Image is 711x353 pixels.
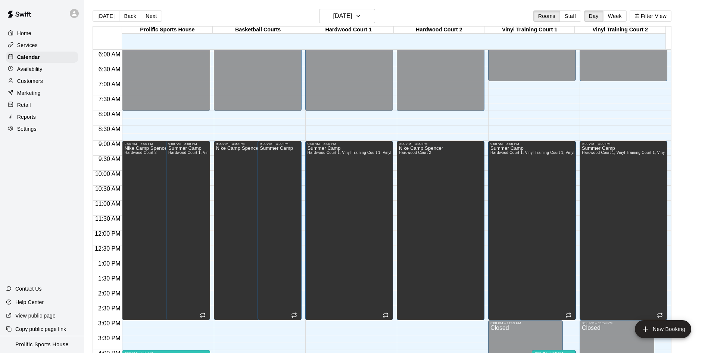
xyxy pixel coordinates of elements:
[6,28,78,39] a: Home
[168,142,208,146] div: 9:00 AM – 3:00 PM
[397,141,484,320] div: 9:00 AM – 3:00 PM: Nike Camp Spencer
[168,151,282,155] span: Hardwood Court 1, Vinyl Training Court 1, Vinyl Training Court 2
[580,141,667,320] div: 9:00 AM – 3:00 PM: Summer Camp
[96,260,122,267] span: 1:00 PM
[484,27,575,34] div: Vinyl Training Court 1
[124,151,157,155] span: Hardwood Court 2
[17,101,31,109] p: Retail
[6,111,78,123] a: Reports
[141,10,162,22] button: Next
[124,142,194,146] div: 9:00 AM – 3:00 PM
[15,341,68,349] p: Prolific Sports House
[200,312,206,318] span: Recurring event
[635,320,691,338] button: add
[582,321,652,325] div: 3:00 PM – 11:59 PM
[97,96,122,102] span: 7:30 AM
[333,11,352,21] h6: [DATE]
[93,201,122,207] span: 11:00 AM
[93,186,122,192] span: 10:30 AM
[93,230,122,237] span: 12:00 PM
[565,312,571,318] span: Recurring event
[291,312,297,318] span: Recurring event
[15,285,42,292] p: Contact Us
[657,312,663,318] span: Recurring event
[17,77,43,85] p: Customers
[575,27,665,34] div: Vinyl Training Court 2
[490,321,561,325] div: 3:00 PM – 11:59 PM
[6,40,78,51] a: Services
[630,10,671,22] button: Filter View
[216,142,286,146] div: 9:00 AM – 3:00 PM
[93,216,122,222] span: 11:30 AM
[6,52,78,63] a: Calendar
[166,141,210,320] div: 9:00 AM – 3:00 PM: Summer Camp
[17,41,38,49] p: Services
[258,141,302,320] div: 9:00 AM – 3:00 PM: Summer Camp
[15,325,66,333] p: Copy public page link
[399,142,482,146] div: 9:00 AM – 3:00 PM
[533,10,560,22] button: Rooms
[213,27,303,34] div: Basketball Courts
[383,312,389,318] span: Recurring event
[6,87,78,99] a: Marketing
[96,290,122,297] span: 2:00 PM
[603,10,627,22] button: Week
[93,10,119,22] button: [DATE]
[584,10,604,22] button: Day
[97,51,122,58] span: 6:00 AM
[96,335,122,341] span: 3:30 PM
[97,111,122,117] span: 8:00 AM
[399,151,431,155] span: Hardwood Court 2
[17,125,37,133] p: Settings
[6,123,78,134] a: Settings
[490,151,604,155] span: Hardwood Court 1, Vinyl Training Court 1, Vinyl Training Court 2
[96,275,122,282] span: 1:30 PM
[214,141,289,320] div: 9:00 AM – 3:00 PM: Nike Camp Spencer
[15,312,56,319] p: View public page
[6,64,78,75] a: Availability
[17,65,43,73] p: Availability
[97,126,122,132] span: 8:30 AM
[308,142,391,146] div: 9:00 AM – 3:00 PM
[305,141,393,320] div: 9:00 AM – 3:00 PM: Summer Camp
[490,142,574,146] div: 9:00 AM – 3:00 PM
[582,142,665,146] div: 9:00 AM – 3:00 PM
[17,53,40,61] p: Calendar
[303,27,394,34] div: Hardwood Court 1
[394,27,484,34] div: Hardwood Court 2
[6,99,78,111] a: Retail
[93,171,122,177] span: 10:00 AM
[96,305,122,312] span: 2:30 PM
[15,298,44,306] p: Help Center
[488,141,576,320] div: 9:00 AM – 3:00 PM: Summer Camp
[122,27,213,34] div: Prolific Sports House
[17,89,41,97] p: Marketing
[582,151,695,155] span: Hardwood Court 1, Vinyl Training Court 1, Vinyl Training Court 2
[122,141,197,320] div: 9:00 AM – 3:00 PM: Nike Camp Spencer
[6,75,78,87] a: Customers
[560,10,581,22] button: Staff
[308,151,421,155] span: Hardwood Court 1, Vinyl Training Court 1, Vinyl Training Court 2
[17,30,31,37] p: Home
[319,9,375,23] button: [DATE]
[97,66,122,72] span: 6:30 AM
[93,245,122,252] span: 12:30 PM
[17,113,36,121] p: Reports
[119,10,141,22] button: Back
[96,320,122,326] span: 3:00 PM
[97,156,122,162] span: 9:30 AM
[260,142,299,146] div: 9:00 AM – 3:00 PM
[97,141,122,147] span: 9:00 AM
[97,81,122,87] span: 7:00 AM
